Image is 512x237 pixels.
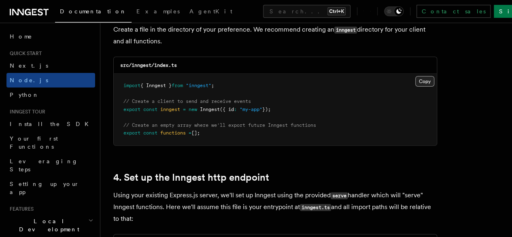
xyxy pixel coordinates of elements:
span: = [189,130,191,136]
span: Setting up your app [10,181,79,195]
span: const [143,107,157,112]
span: Inngest tour [6,109,45,115]
a: 4. Set up the Inngest http endpoint [113,172,269,183]
span: ; [211,83,214,88]
span: Features [6,206,34,212]
span: : [234,107,237,112]
code: serve [331,192,348,199]
span: // Create an empty array where we'll export future Inngest functions [123,122,316,128]
a: Next.js [6,58,95,73]
a: Python [6,88,95,102]
span: export [123,107,140,112]
span: "inngest" [186,83,211,88]
span: Install the SDK [10,121,93,127]
button: Copy [415,76,434,87]
span: Node.js [10,77,48,83]
a: Contact sales [416,5,491,18]
kbd: Ctrl+K [327,7,346,15]
button: Local Development [6,214,95,237]
p: Create a file in the directory of your preference. We recommend creating an directory for your cl... [113,24,437,47]
span: = [183,107,186,112]
a: Documentation [55,2,132,23]
span: inngest [160,107,180,112]
a: Your first Functions [6,131,95,154]
code: inngest [334,27,357,34]
a: Node.js [6,73,95,88]
span: []; [191,130,200,136]
span: Leveraging Steps [10,158,78,173]
a: Setting up your app [6,177,95,199]
span: { Inngest } [140,83,172,88]
span: Python [10,92,39,98]
span: Home [10,32,32,41]
a: Home [6,29,95,44]
span: Your first Functions [10,135,58,150]
span: new [189,107,197,112]
a: AgentKit [185,2,237,22]
span: from [172,83,183,88]
button: Search...Ctrl+K [263,5,351,18]
a: Install the SDK [6,117,95,131]
span: Inngest [200,107,220,112]
span: ({ id [220,107,234,112]
span: Next.js [10,62,48,69]
a: Leveraging Steps [6,154,95,177]
span: functions [160,130,186,136]
span: }); [262,107,271,112]
span: Documentation [60,8,127,15]
code: src/inngest/index.ts [120,62,177,68]
p: Using your existing Express.js server, we'll set up Inngest using the provided handler which will... [113,190,437,224]
span: Quick start [6,50,42,57]
button: Toggle dark mode [384,6,404,16]
span: "my-app" [240,107,262,112]
span: const [143,130,157,136]
span: import [123,83,140,88]
code: inngest.ts [300,204,331,211]
span: export [123,130,140,136]
span: AgentKit [189,8,232,15]
span: // Create a client to send and receive events [123,98,251,104]
span: Examples [136,8,180,15]
span: Local Development [6,217,88,233]
a: Examples [132,2,185,22]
